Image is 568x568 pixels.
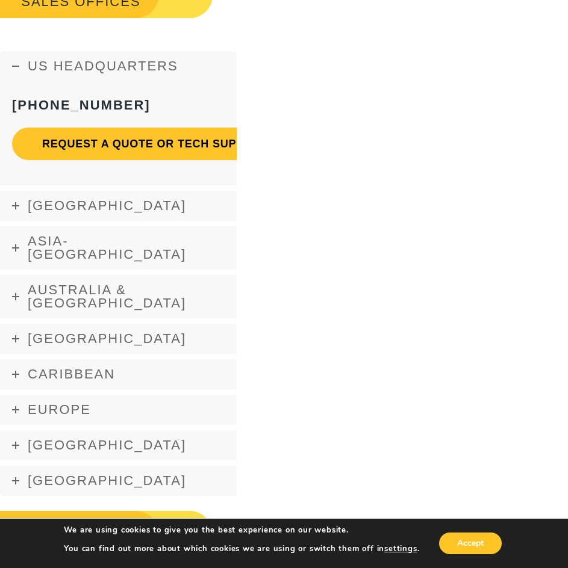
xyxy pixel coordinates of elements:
span: Australia & [GEOGRAPHIC_DATA] [28,282,186,310]
button: settings [384,543,417,554]
span: [GEOGRAPHIC_DATA] [28,331,186,346]
strong: [PHONE_NUMBER] [12,97,151,113]
span: Caribbean [28,366,115,381]
p: You can find out more about which cookies we are using or switch them off in . [64,543,419,554]
span: [GEOGRAPHIC_DATA] [28,473,186,488]
span: [GEOGRAPHIC_DATA] [28,198,186,213]
span: [GEOGRAPHIC_DATA] [28,437,186,452]
span: Europe [28,402,91,417]
span: US Headquarters [28,58,178,73]
p: We are using cookies to give you the best experience on our website. [64,525,419,536]
a: Request a Quote or Tech Support [12,128,299,160]
span: Asia-[GEOGRAPHIC_DATA] [28,233,186,262]
button: Accept [439,532,502,554]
